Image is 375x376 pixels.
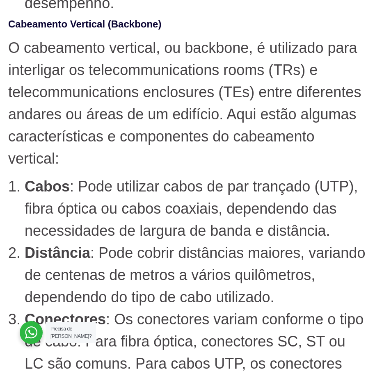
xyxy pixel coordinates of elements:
[25,178,70,195] strong: Cabos
[50,326,91,339] span: Precisa de [PERSON_NAME]?
[25,175,367,242] li: : Pode utilizar cabos de par trançado (UTP), fibra óptica ou cabos coaxiais, dependendo das neces...
[25,242,367,308] li: : Pode cobrir distâncias maiores, variando de centenas de metros a vários quilômetros, dependendo...
[8,37,367,170] p: O cabeamento vertical, ou backbone, é utilizado para interligar os telecommunications rooms (TRs)...
[227,271,375,376] div: Widget de chat
[8,18,367,30] h2: Cabeamento Vertical (Backbone)
[227,271,375,376] iframe: Chat Widget
[25,311,106,328] strong: Conectores
[25,244,90,261] strong: Distância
